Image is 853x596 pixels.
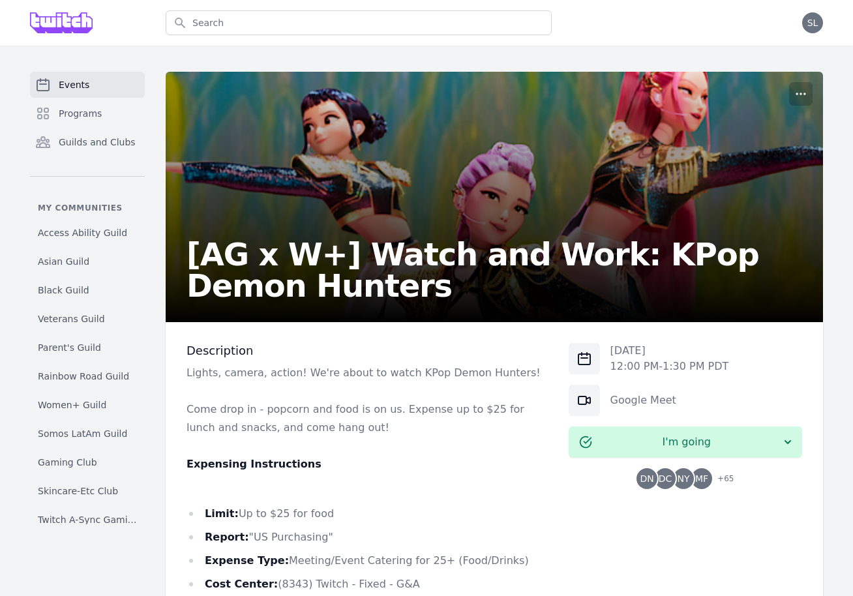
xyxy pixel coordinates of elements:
[38,255,89,268] span: Asian Guild
[187,528,548,546] li: "US Purchasing"
[38,312,105,325] span: Veterans Guild
[38,484,118,498] span: Skincare-Etc Club
[695,474,708,483] span: MF
[30,508,145,531] a: Twitch A-Sync Gaming (TAG) Club
[38,456,97,469] span: Gaming Club
[30,365,145,388] a: Rainbow Road Guild
[30,12,93,33] img: Grove
[30,278,145,302] a: Black Guild
[30,307,145,331] a: Veterans Guild
[30,393,145,417] a: Women+ Guild
[187,552,548,570] li: Meeting/Event Catering for 25+ (Food/Drinks)
[592,434,781,450] span: I'm going
[610,359,729,374] p: 12:00 PM - 1:30 PM PDT
[30,250,145,273] a: Asian Guild
[38,513,137,526] span: Twitch A-Sync Gaming (TAG) Club
[187,575,548,593] li: (8343) Twitch - Fixed - G&A
[38,341,101,354] span: Parent's Guild
[38,398,106,411] span: Women+ Guild
[30,129,145,155] a: Guilds and Clubs
[802,12,823,33] button: SL
[659,474,672,483] span: DC
[205,554,289,567] strong: Expense Type:
[678,474,690,483] span: NY
[187,364,548,382] p: Lights, camera, action! We're about to watch KPop Demon Hunters!
[30,100,145,127] a: Programs
[187,458,322,470] strong: Expensing Instructions
[640,474,653,483] span: DN
[38,427,127,440] span: Somos LatAm Guild
[30,72,145,524] nav: Sidebar
[710,471,734,489] span: + 65
[807,18,818,27] span: SL
[187,505,548,523] li: Up to $25 for food
[38,284,89,297] span: Black Guild
[59,107,102,120] span: Programs
[59,78,89,91] span: Events
[187,400,548,437] p: Come drop in - popcorn and food is on us. Expense up to $25 for lunch and snacks, and come hang out!
[30,203,145,213] p: My communities
[30,221,145,245] a: Access Ability Guild
[30,72,145,98] a: Events
[610,343,729,359] p: [DATE]
[569,426,802,458] button: I'm going
[38,370,129,383] span: Rainbow Road Guild
[30,479,145,503] a: Skincare-Etc Club
[59,136,136,149] span: Guilds and Clubs
[30,336,145,359] a: Parent's Guild
[30,422,145,445] a: Somos LatAm Guild
[205,507,239,520] strong: Limit:
[610,394,676,406] a: Google Meet
[205,578,278,590] strong: Cost Center:
[166,10,552,35] input: Search
[187,343,548,359] h3: Description
[205,531,249,543] strong: Report:
[187,239,802,301] h2: [AG x W+] Watch and Work: KPop Demon Hunters
[30,451,145,474] a: Gaming Club
[38,226,127,239] span: Access Ability Guild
